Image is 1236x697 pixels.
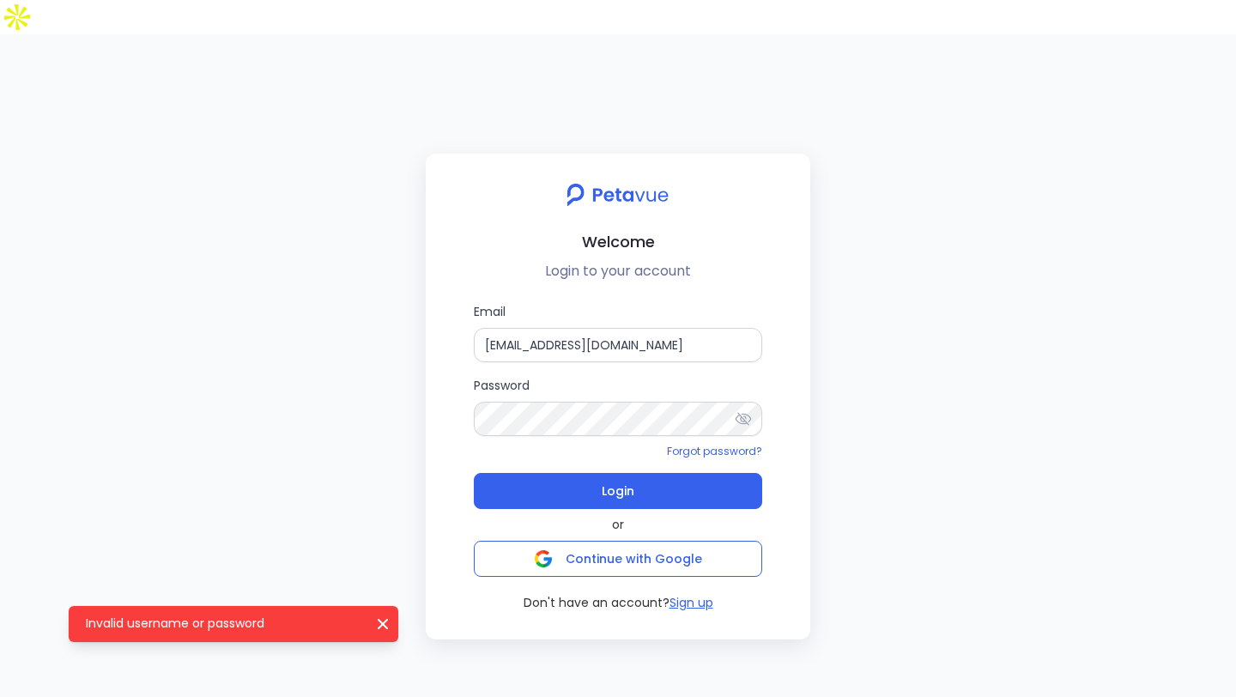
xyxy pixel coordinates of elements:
div: Invalid username or password [69,606,398,642]
button: Continue with Google [474,541,762,577]
a: Forgot password? [667,444,762,458]
img: petavue logo [555,174,680,215]
p: Invalid username or password [86,615,360,632]
input: Password [474,402,762,436]
span: Continue with Google [566,550,702,567]
h2: Welcome [439,229,797,254]
button: Sign up [669,594,713,612]
input: Email [474,328,762,362]
span: or [612,516,624,534]
button: Login [474,473,762,509]
span: Don't have an account? [524,594,669,612]
label: Password [474,376,762,436]
label: Email [474,302,762,362]
p: Login to your account [439,261,797,282]
span: Login [602,479,634,503]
